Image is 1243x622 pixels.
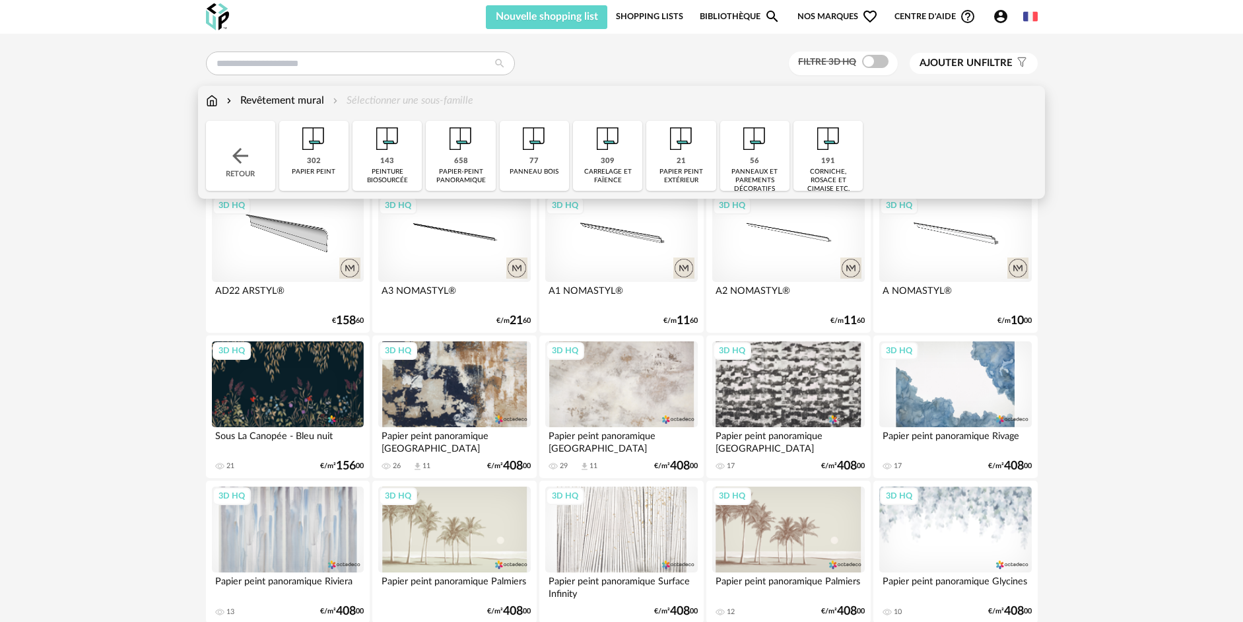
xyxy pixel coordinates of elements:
[443,121,479,156] img: Papier%20peint.png
[496,11,598,22] span: Nouvelle shopping list
[292,168,335,176] div: papier peint
[993,9,1009,24] span: Account Circle icon
[224,93,324,108] div: Revêtement mural
[910,53,1038,74] button: Ajouter unfiltre Filter icon
[430,168,491,185] div: papier-peint panoramique
[413,462,422,471] span: Download icon
[894,607,902,617] div: 10
[873,190,1037,333] a: 3D HQ A NOMASTYL® €/m1000
[206,335,370,478] a: 3D HQ Sous La Canopée - Bleu nuit 21 €/m²15600
[727,607,735,617] div: 12
[336,607,356,616] span: 408
[213,487,251,504] div: 3D HQ
[879,572,1031,599] div: Papier peint panoramique Glycines
[529,156,539,166] div: 77
[1013,57,1028,70] span: Filter icon
[212,427,364,454] div: Sous La Canopée - Bleu nuit
[372,335,536,478] a: 3D HQ Papier peint panoramique [GEOGRAPHIC_DATA] 26 Download icon 11 €/m²40800
[546,487,584,504] div: 3D HQ
[993,9,1015,24] span: Account Circle icon
[663,121,699,156] img: Papier%20peint.png
[880,487,918,504] div: 3D HQ
[880,342,918,359] div: 3D HQ
[880,197,918,214] div: 3D HQ
[370,121,405,156] img: Papier%20peint.png
[372,190,536,333] a: 3D HQ A3 NOMASTYL® €/m2160
[296,121,331,156] img: Papier%20peint.png
[545,427,697,454] div: Papier peint panoramique [GEOGRAPHIC_DATA]
[844,316,857,326] span: 11
[516,121,552,156] img: Papier%20peint.png
[590,121,626,156] img: Papier%20peint.png
[706,190,870,333] a: 3D HQ A2 NOMASTYL® €/m1160
[496,316,531,326] div: €/m 60
[713,342,751,359] div: 3D HQ
[226,462,234,471] div: 21
[577,168,638,185] div: carrelage et faïence
[663,316,698,326] div: €/m 60
[307,156,321,166] div: 302
[378,282,530,308] div: A3 NOMASTYL®
[356,168,418,185] div: peinture biosourcée
[580,462,589,471] span: Download icon
[206,121,275,191] div: Retour
[670,462,690,471] span: 408
[560,462,568,471] div: 29
[654,607,698,616] div: €/m² 00
[750,156,759,166] div: 56
[713,487,751,504] div: 3D HQ
[589,462,597,471] div: 11
[879,427,1031,454] div: Papier peint panoramique Rivage
[798,57,856,67] span: Filtre 3D HQ
[601,156,615,166] div: 309
[1004,607,1024,616] span: 408
[226,607,234,617] div: 13
[378,427,530,454] div: Papier peint panoramique [GEOGRAPHIC_DATA]
[336,462,356,471] span: 156
[379,487,417,504] div: 3D HQ
[454,156,468,166] div: 658
[811,121,846,156] img: Papier%20peint.png
[378,572,530,599] div: Papier peint panoramique Palmiers
[650,168,712,185] div: papier peint extérieur
[821,156,835,166] div: 191
[894,9,976,24] span: Centre d'aideHelp Circle Outline icon
[212,282,364,308] div: AD22 ARSTYL®
[988,607,1032,616] div: €/m² 00
[821,607,865,616] div: €/m² 00
[545,282,697,308] div: A1 NOMASTYL®
[545,572,697,599] div: Papier peint panoramique Surface Infinity
[764,9,780,24] span: Magnify icon
[1023,9,1038,24] img: fr
[422,462,430,471] div: 11
[920,57,1013,70] span: filtre
[320,462,364,471] div: €/m² 00
[960,9,976,24] span: Help Circle Outline icon
[677,156,686,166] div: 21
[379,197,417,214] div: 3D HQ
[336,316,356,326] span: 158
[712,427,864,454] div: Papier peint panoramique [GEOGRAPHIC_DATA]
[539,335,703,478] a: 3D HQ Papier peint panoramique [GEOGRAPHIC_DATA] 29 Download icon 11 €/m²40800
[546,197,584,214] div: 3D HQ
[616,4,683,29] a: Shopping Lists
[988,462,1032,471] div: €/m² 00
[830,316,865,326] div: €/m 60
[821,462,865,471] div: €/m² 00
[677,316,690,326] span: 11
[1004,462,1024,471] span: 408
[503,607,523,616] span: 408
[837,607,857,616] span: 408
[920,58,982,68] span: Ajouter un
[712,282,864,308] div: A2 NOMASTYL®
[894,462,902,471] div: 17
[837,462,857,471] span: 408
[654,462,698,471] div: €/m² 00
[379,342,417,359] div: 3D HQ
[539,190,703,333] a: 3D HQ A1 NOMASTYL® €/m1160
[228,144,252,168] img: svg+xml;base64,PHN2ZyB3aWR0aD0iMjQiIGhlaWdodD0iMjQiIHZpZXdCb3g9IjAgMCAyNCAyNCIgZmlsbD0ibm9uZSIgeG...
[206,190,370,333] a: 3D HQ AD22 ARSTYL® €15860
[213,197,251,214] div: 3D HQ
[380,156,394,166] div: 143
[873,335,1037,478] a: 3D HQ Papier peint panoramique Rivage 17 €/m²40800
